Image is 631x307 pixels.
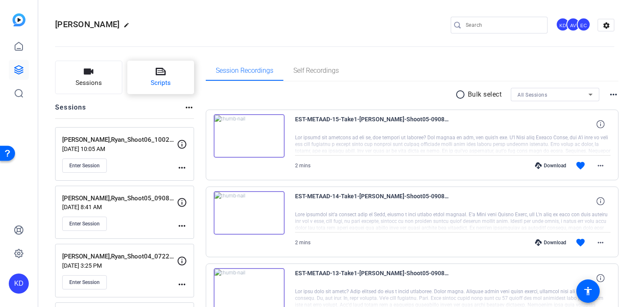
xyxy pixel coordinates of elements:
[55,19,119,29] span: [PERSON_NAME]
[62,217,107,231] button: Enter Session
[151,78,171,88] span: Scripts
[575,238,586,248] mat-icon: favorite
[124,22,134,32] mat-icon: edit
[62,262,177,269] p: [DATE] 3:25 PM
[531,162,570,169] div: Download
[177,221,187,231] mat-icon: more_horiz
[295,114,449,134] span: EST-METAAD-15-Take1-[PERSON_NAME]-Shoot05-09082025-2025-09-08-09-38-34-749-0
[295,163,310,169] span: 2 mins
[608,90,618,100] mat-icon: more_horiz
[466,20,541,30] input: Search
[184,102,194,113] mat-icon: more_horiz
[13,13,25,26] img: blue-gradient.svg
[62,194,177,203] p: [PERSON_NAME],Ryan_Shoot05_09082025
[76,78,102,88] span: Sessions
[455,90,468,100] mat-icon: radio_button_unchecked
[214,191,285,235] img: thumb-nail
[69,162,100,169] span: Enter Session
[575,161,586,171] mat-icon: favorite
[598,19,615,32] mat-icon: settings
[177,163,187,173] mat-icon: more_horiz
[517,92,547,98] span: All Sessions
[214,114,285,158] img: thumb-nail
[596,161,606,171] mat-icon: more_horiz
[566,18,581,32] ngx-avatar: Abby Veloz
[69,279,100,286] span: Enter Session
[295,268,449,288] span: EST-METAAD-13-Take1-[PERSON_NAME]-Shoot05-09082025-2025-09-08-09-33-22-936-0
[566,18,580,31] div: AV
[69,220,100,227] span: Enter Session
[62,159,107,173] button: Enter Session
[596,238,606,248] mat-icon: more_horiz
[583,286,593,296] mat-icon: accessibility
[468,90,502,100] p: Bulk select
[62,204,177,210] p: [DATE] 8:41 AM
[577,18,591,31] div: EC
[531,239,570,246] div: Download
[177,279,187,289] mat-icon: more_horiz
[295,240,310,246] span: 2 mins
[295,191,449,211] span: EST-METAAD-14-Take1-[PERSON_NAME]-Shoot05-09082025-2025-09-08-09-36-25-697-0
[556,18,570,31] div: KD
[127,61,194,94] button: Scripts
[293,67,339,74] span: Self Recordings
[62,135,177,145] p: [PERSON_NAME],Ryan_Shoot06_10022025
[216,67,273,74] span: Session Recordings
[9,274,29,294] div: KD
[62,252,177,261] p: [PERSON_NAME],Ryan_Shoot04_07222025
[556,18,570,32] ngx-avatar: Krystal Delgadillo
[577,18,591,32] ngx-avatar: Erika Centeno
[62,275,107,289] button: Enter Session
[55,102,86,118] h2: Sessions
[55,61,122,94] button: Sessions
[62,146,177,152] p: [DATE] 10:05 AM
